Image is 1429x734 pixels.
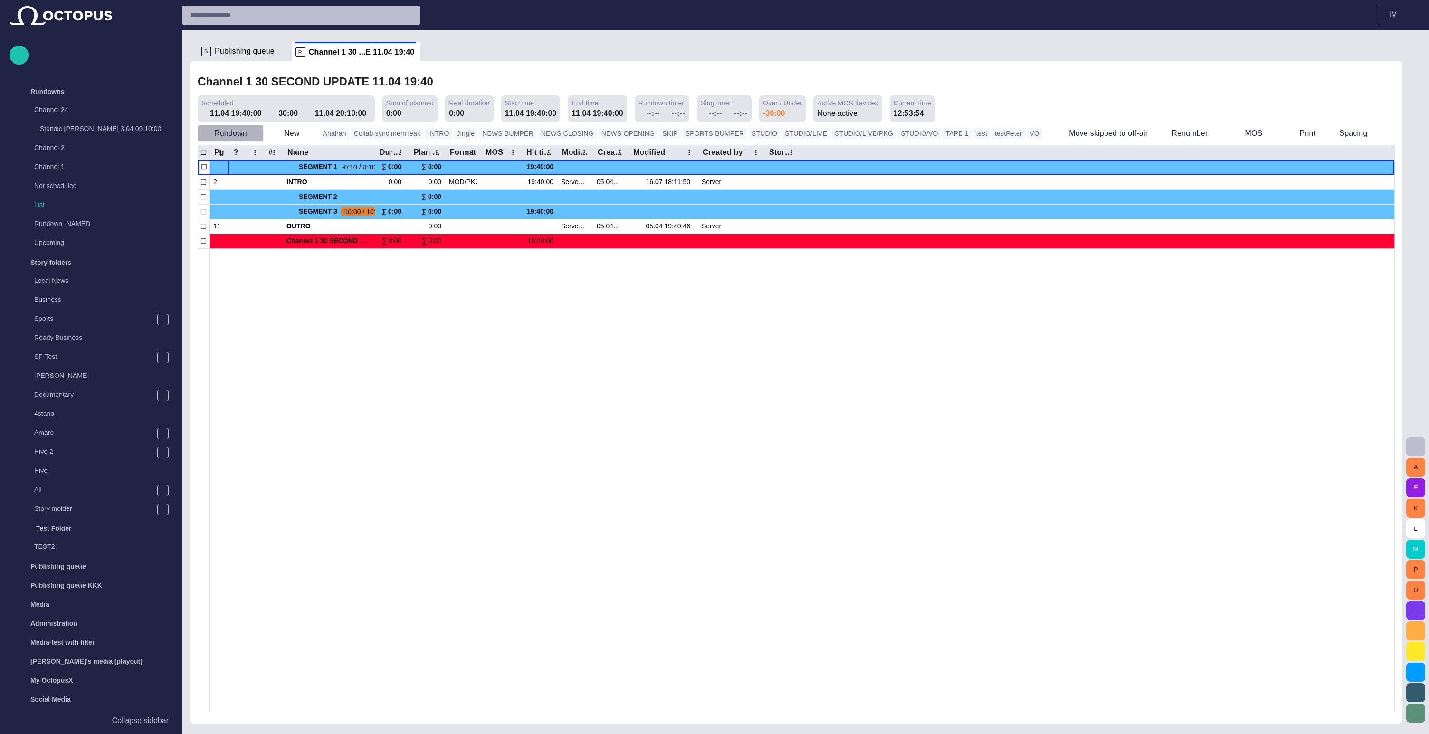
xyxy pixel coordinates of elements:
div: -30:00 [763,108,785,119]
div: RChannel 1 30 ...E 11.04 19:40 [292,42,420,61]
span: Channel 1 30 ...E 11.04 19:40 [309,47,415,57]
div: ∑ 0:00 [381,205,405,219]
button: Modified column menu [683,146,696,159]
button: P [1406,560,1425,579]
div: 19:40:00 [525,178,553,187]
p: Ready Business [34,333,172,342]
div: 0:00 [389,178,405,187]
img: Octopus News Room [10,6,112,25]
p: Rundown -NAMED [34,219,153,228]
button: Renumber [1155,125,1224,142]
div: 19:40:00 [525,205,553,219]
button: New [267,125,316,142]
p: All [34,485,157,494]
div: 19:40:00 [525,236,553,245]
div: Server [702,178,725,187]
div: Server [702,222,725,231]
p: Administration [30,619,77,628]
button: Collab sync mem leak [351,128,423,139]
p: Channel 24 [34,105,153,114]
p: 12:53:54 [894,108,924,119]
span: Current time [894,98,931,108]
div: ∑ 0:00 [381,160,405,174]
div: Story molder [15,500,172,519]
div: Amare [15,424,172,443]
button: Ahahah [320,128,349,139]
span: Active MOS devices [817,98,878,108]
button: Spacing [1323,125,1384,142]
ul: main menu [10,82,172,711]
button: NEWS CLOSING [538,128,597,139]
div: 30:00 [278,108,303,119]
div: INTRO [286,175,371,189]
button: MOS [1228,125,1279,142]
span: End time [572,98,599,108]
button: L [1406,519,1425,538]
p: Social Media [30,695,71,704]
p: Channel 2 [34,143,153,152]
div: 16.07 18:11:50 [646,178,694,187]
div: Media-test with filter [10,633,172,652]
div: 0:00 [413,178,441,187]
div: Publishing queue [10,557,172,576]
p: Test Folder [36,524,71,533]
div: Media [10,595,172,614]
div: TEST2 [15,538,172,557]
p: TEST2 [34,542,172,551]
span: SEGMENT 3 [299,205,337,219]
span: OUTRO [286,222,371,231]
div: Documentary [15,386,172,405]
button: Story locations column menu [785,146,798,159]
button: STUDIO/VO [898,128,941,139]
button: Duration column menu [394,146,407,159]
span: Real duration [449,98,489,108]
button: Modified by column menu [578,146,591,159]
button: Pg column menu [214,146,227,159]
p: SF-Test [34,352,157,361]
div: SEGMENT 1 [286,160,337,175]
div: Hive 2 [15,443,172,462]
button: TAPE 1 [943,128,972,139]
div: Business [15,291,172,310]
p: Standic [PERSON_NAME] 3 04.09 10:00 [40,124,172,133]
span: -10:00 / 10:00 [341,207,384,216]
p: Hive [34,466,172,475]
div: 05.04 19:40:46 [646,222,694,231]
button: STUDIO/LIVE [782,128,830,139]
p: S [201,47,211,56]
button: Jingle [454,128,478,139]
button: NEWS OPENING [599,128,657,139]
span: Channel 1 30 SECOND UPDATE 11.04 19:40 [286,237,424,245]
button: Hit time column menu [542,146,555,159]
div: Format [450,148,476,157]
div: MOD/PKG [449,178,477,187]
button: STUDIO/LIVE/PKG [832,128,896,139]
span: INTRO [286,178,371,187]
p: Amare [34,428,157,437]
p: Sports [34,314,157,323]
p: [PERSON_NAME] [34,371,172,380]
button: VO [1027,128,1043,139]
div: ? [234,148,238,157]
div: Channel 1 30 SECOND UPDATE 11.04 19:40 [286,234,371,248]
span: SEGMENT 1 [299,160,337,174]
span: Scheduled [201,98,234,108]
p: Publishing queue KKK [30,581,102,590]
div: OUTRO [286,219,371,234]
button: F [1406,478,1425,497]
div: Created [598,148,624,157]
div: Pg [214,148,224,157]
div: ∑ 0:00 [413,160,441,174]
div: SEGMENT 2 [286,190,371,204]
div: # [268,148,273,157]
span: Publishing queue [215,47,275,56]
div: ∑ 0:00 [382,236,405,245]
div: Local News [15,272,172,291]
p: [PERSON_NAME]'s media (playout) [30,657,143,666]
button: SPORTS BUMPER [683,128,747,139]
button: Format column menu [466,146,479,159]
div: 0:00 [449,108,464,119]
button: A [1406,458,1425,477]
p: Story folders [30,258,71,267]
p: Not scheduled [34,181,153,190]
